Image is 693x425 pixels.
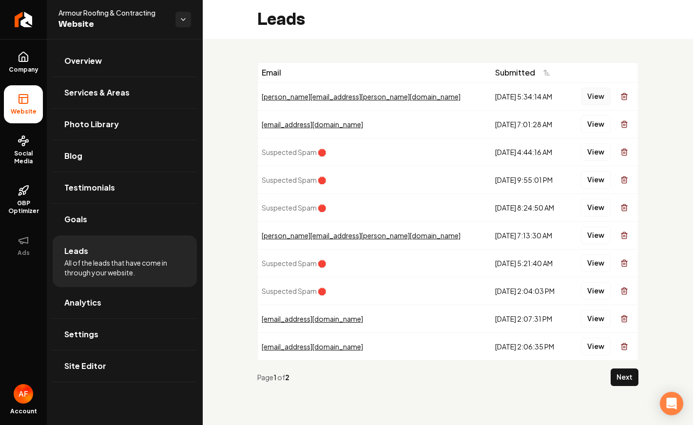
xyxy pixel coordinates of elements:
a: Company [4,43,43,81]
h2: Leads [257,10,305,29]
span: Website [58,18,168,31]
span: Page [257,373,273,382]
span: Account [10,407,37,415]
span: Overview [64,55,102,67]
div: [DATE] 5:34:14 AM [495,92,565,101]
span: Company [5,66,42,74]
span: Submitted [495,67,535,78]
span: Website [7,108,40,116]
span: Leads [64,245,88,257]
a: Site Editor [53,350,197,382]
div: [EMAIL_ADDRESS][DOMAIN_NAME] [262,314,487,324]
strong: 1 [273,373,277,382]
button: Ads [4,227,43,265]
span: Suspected Spam 🛑 [262,175,326,184]
a: Testimonials [53,172,197,203]
button: View [581,171,611,189]
div: [EMAIL_ADDRESS][DOMAIN_NAME] [262,342,487,351]
div: Email [262,67,487,78]
div: Open Intercom Messenger [660,392,683,415]
span: Social Media [4,150,43,165]
span: Blog [64,150,82,162]
button: View [581,88,611,105]
span: Suspected Spam 🛑 [262,203,326,212]
span: GBP Optimizer [4,199,43,215]
span: Suspected Spam 🛑 [262,287,326,295]
button: View [581,227,611,244]
a: Analytics [53,287,197,318]
span: Armour Roofing & Contracting [58,8,168,18]
button: View [581,116,611,133]
a: Overview [53,45,197,77]
button: Next [611,368,638,386]
span: Testimonials [64,182,115,193]
img: Avan Fahimi [14,384,33,404]
a: Social Media [4,127,43,173]
button: View [581,143,611,161]
div: [DATE] 4:44:16 AM [495,147,565,157]
a: Services & Areas [53,77,197,108]
div: [PERSON_NAME][EMAIL_ADDRESS][PERSON_NAME][DOMAIN_NAME] [262,231,487,240]
div: [DATE] 2:07:31 PM [495,314,565,324]
span: Photo Library [64,118,119,130]
span: Ads [14,249,34,257]
a: GBP Optimizer [4,177,43,223]
a: Blog [53,140,197,172]
span: All of the leads that have come in through your website. [64,258,185,277]
button: View [581,254,611,272]
button: View [581,199,611,216]
div: [DATE] 9:55:01 PM [495,175,565,185]
span: Site Editor [64,360,106,372]
span: Settings [64,328,98,340]
div: [DATE] 8:24:50 AM [495,203,565,212]
div: [DATE] 7:01:28 AM [495,119,565,129]
div: [DATE] 2:06:35 PM [495,342,565,351]
div: [PERSON_NAME][EMAIL_ADDRESS][PERSON_NAME][DOMAIN_NAME] [262,92,487,101]
div: [DATE] 7:13:30 AM [495,231,565,240]
span: of [277,373,285,382]
a: Photo Library [53,109,197,140]
img: Rebolt Logo [15,12,33,27]
div: [DATE] 5:21:40 AM [495,258,565,268]
button: View [581,338,611,355]
div: [EMAIL_ADDRESS][DOMAIN_NAME] [262,119,487,129]
span: Goals [64,213,87,225]
a: Goals [53,204,197,235]
span: Analytics [64,297,101,309]
a: Settings [53,319,197,350]
button: Submitted [495,64,557,81]
span: Suspected Spam 🛑 [262,259,326,268]
button: View [581,282,611,300]
span: Suspected Spam 🛑 [262,148,326,156]
span: Services & Areas [64,87,130,98]
button: Open user button [14,384,33,404]
div: [DATE] 2:04:03 PM [495,286,565,296]
strong: 2 [285,373,289,382]
button: View [581,310,611,328]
